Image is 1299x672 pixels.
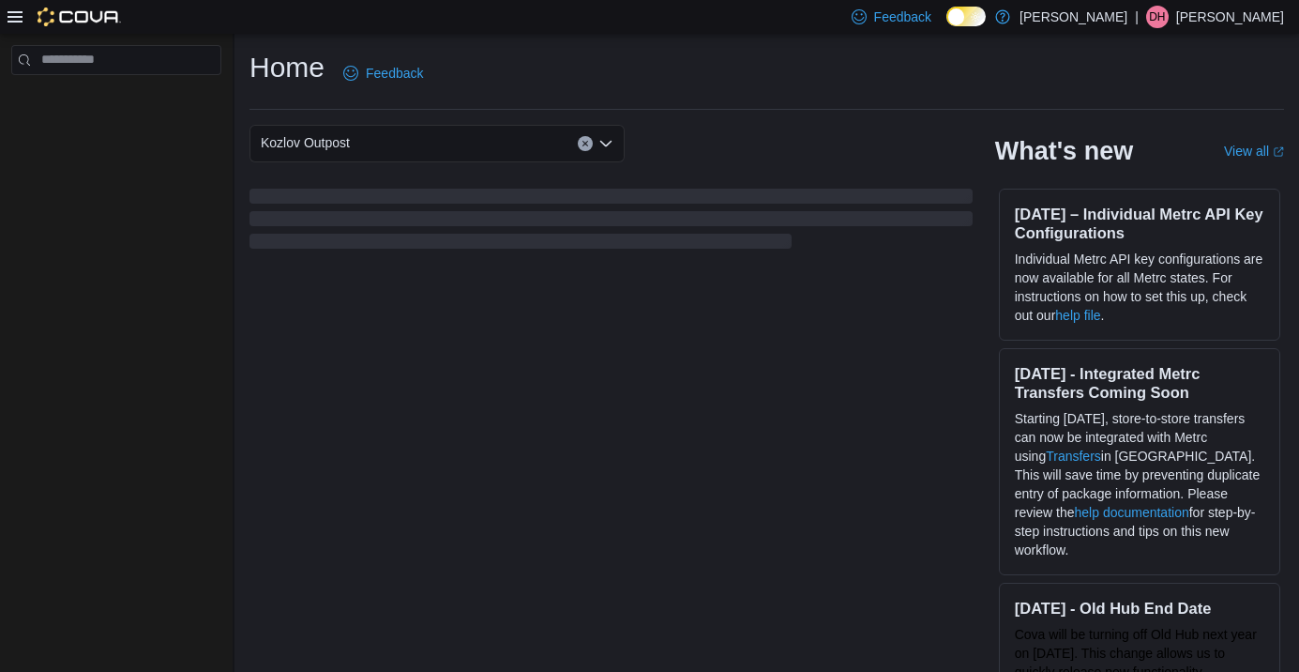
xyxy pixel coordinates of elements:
h3: [DATE] – Individual Metrc API Key Configurations [1015,205,1264,242]
span: Dark Mode [946,26,947,27]
img: Cova [38,8,121,26]
span: Loading [249,192,973,252]
p: Individual Metrc API key configurations are now available for all Metrc states. For instructions ... [1015,250,1264,325]
nav: Complex example [11,79,221,124]
a: Feedback [336,54,430,92]
h2: What's new [995,136,1133,166]
a: Transfers [1046,449,1101,464]
input: Dark Mode [946,7,986,26]
p: [PERSON_NAME] [1176,6,1284,28]
span: Feedback [874,8,931,26]
a: help file [1055,308,1100,323]
a: help documentation [1075,505,1189,520]
svg: External link [1273,146,1284,158]
button: Open list of options [598,136,613,151]
a: View allExternal link [1224,144,1284,159]
p: | [1135,6,1139,28]
h3: [DATE] - Integrated Metrc Transfers Coming Soon [1015,364,1264,402]
div: Derek Hurren [1146,6,1169,28]
h3: [DATE] - Old Hub End Date [1015,599,1264,618]
button: Clear input [578,136,593,151]
p: Starting [DATE], store-to-store transfers can now be integrated with Metrc using in [GEOGRAPHIC_D... [1015,409,1264,559]
span: Kozlov Outpost [261,131,350,154]
h1: Home [249,49,325,86]
span: DH [1149,6,1165,28]
span: Feedback [366,64,423,83]
p: [PERSON_NAME] [1020,6,1127,28]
